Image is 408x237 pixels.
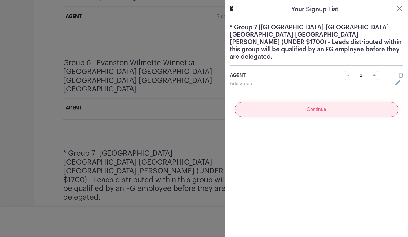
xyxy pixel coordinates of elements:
[291,5,338,14] h5: Your Signup List
[396,5,403,12] button: Close
[371,71,378,80] a: +
[230,24,403,61] h5: * Group 7 |[GEOGRAPHIC_DATA] [GEOGRAPHIC_DATA] [GEOGRAPHIC_DATA] [GEOGRAPHIC_DATA][PERSON_NAME] (...
[235,102,398,117] input: Continue
[230,72,328,79] p: AGENT
[230,81,253,86] a: Add a note
[345,71,351,80] a: -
